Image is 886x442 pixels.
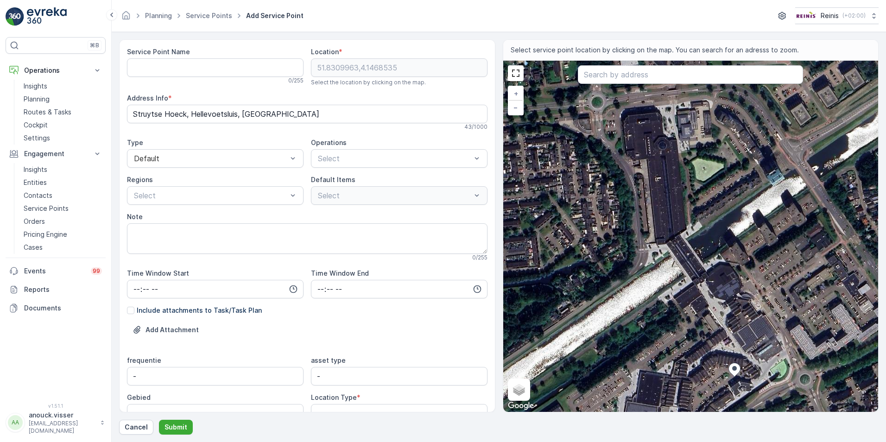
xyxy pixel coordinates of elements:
[795,7,879,24] button: Reinis(+02:00)
[511,45,799,55] span: Select service point location by clicking on the map. You can search for an adresss to zoom.
[513,103,518,111] span: −
[311,48,339,56] label: Location
[127,393,151,401] label: Gebied
[186,12,232,19] a: Service Points
[159,420,193,435] button: Submit
[514,89,518,97] span: +
[24,107,71,117] p: Routes & Tasks
[24,149,87,158] p: Engagement
[578,65,803,84] input: Search by address
[24,204,69,213] p: Service Points
[93,267,100,275] p: 99
[311,356,346,364] label: asset type
[24,82,47,91] p: Insights
[795,11,817,21] img: Reinis-Logo-Vrijstaand_Tekengebied-1-copy2_aBO4n7j.png
[24,133,50,143] p: Settings
[20,80,106,93] a: Insights
[24,243,43,252] p: Cases
[311,139,347,146] label: Operations
[24,66,87,75] p: Operations
[127,176,153,183] label: Regions
[165,423,187,432] p: Submit
[20,215,106,228] a: Orders
[24,95,50,104] p: Planning
[311,393,357,401] label: Location Type
[24,191,52,200] p: Contacts
[24,178,47,187] p: Entities
[6,61,106,80] button: Operations
[20,93,106,106] a: Planning
[6,262,106,280] a: Events99
[244,11,305,20] span: Add Service Point
[472,254,487,261] p: 0 / 255
[20,202,106,215] a: Service Points
[311,269,369,277] label: Time Window End
[127,356,161,364] label: frequentie
[127,94,168,102] label: Address Info
[6,7,24,26] img: logo
[127,269,189,277] label: Time Window Start
[20,163,106,176] a: Insights
[288,77,304,84] p: 0 / 255
[145,12,172,19] a: Planning
[119,420,153,435] button: Cancel
[20,228,106,241] a: Pricing Engine
[842,12,866,19] p: ( +02:00 )
[506,400,536,412] img: Google
[134,190,287,201] p: Select
[20,132,106,145] a: Settings
[6,410,106,435] button: AAanouck.visser[EMAIL_ADDRESS][DOMAIN_NAME]
[127,213,143,221] label: Note
[464,123,487,131] p: 43 / 1000
[8,415,23,430] div: AA
[90,42,99,49] p: ⌘B
[509,66,523,80] a: View Fullscreen
[318,153,471,164] p: Select
[27,7,67,26] img: logo_light-DOdMpM7g.png
[127,139,143,146] label: Type
[125,423,148,432] p: Cancel
[6,403,106,409] span: v 1.51.1
[20,189,106,202] a: Contacts
[127,322,204,337] button: Upload File
[509,379,529,400] a: Layers
[24,285,102,294] p: Reports
[146,325,199,335] p: Add Attachment
[821,11,839,20] p: Reinis
[509,87,523,101] a: Zoom In
[509,101,523,114] a: Zoom Out
[506,400,536,412] a: Open this area in Google Maps (opens a new window)
[311,79,426,86] span: Select the location by clicking on the map.
[127,48,190,56] label: Service Point Name
[20,176,106,189] a: Entities
[20,106,106,119] a: Routes & Tasks
[24,217,45,226] p: Orders
[20,241,106,254] a: Cases
[6,299,106,317] a: Documents
[24,165,47,174] p: Insights
[24,120,48,130] p: Cockpit
[121,14,131,22] a: Homepage
[29,410,95,420] p: anouck.visser
[24,230,67,239] p: Pricing Engine
[6,280,106,299] a: Reports
[24,266,85,276] p: Events
[6,145,106,163] button: Engagement
[311,176,355,183] label: Default Items
[24,303,102,313] p: Documents
[20,119,106,132] a: Cockpit
[137,306,262,315] p: Include attachments to Task/Task Plan
[29,420,95,435] p: [EMAIL_ADDRESS][DOMAIN_NAME]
